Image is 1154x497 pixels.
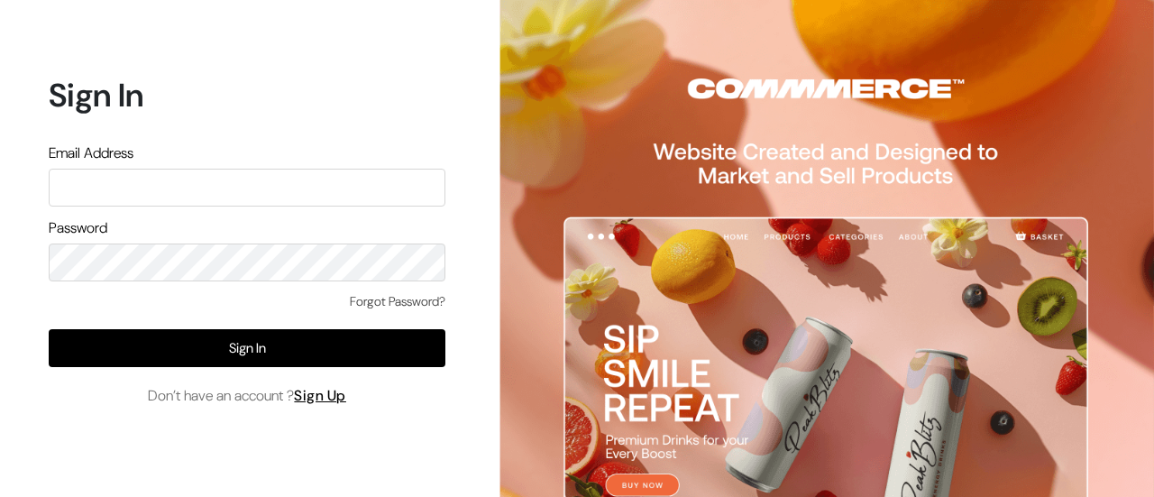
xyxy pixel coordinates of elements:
[350,292,445,311] a: Forgot Password?
[49,76,445,115] h1: Sign In
[49,329,445,367] button: Sign In
[294,386,346,405] a: Sign Up
[49,143,133,164] label: Email Address
[148,385,346,407] span: Don’t have an account ?
[49,217,107,239] label: Password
